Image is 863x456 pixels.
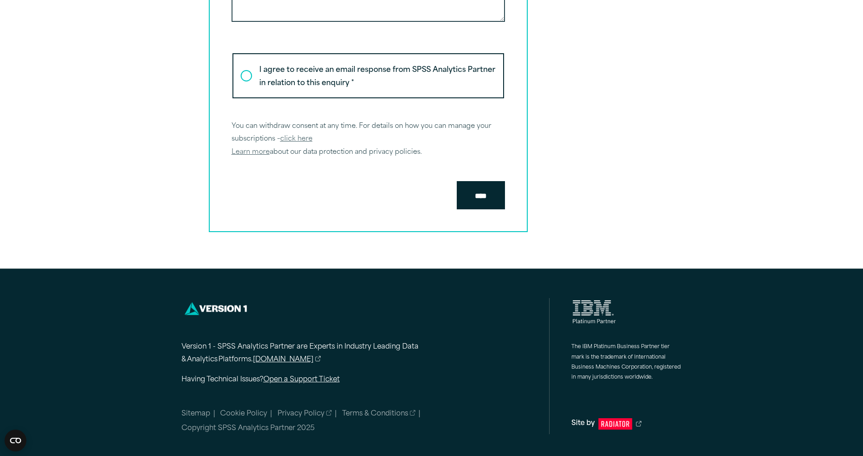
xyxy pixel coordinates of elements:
p: The IBM Platinum Business Partner tier mark is the trademark of International Business Machines C... [571,342,682,383]
button: Open CMP widget [5,430,26,451]
nav: Minor links within the footer [182,409,549,434]
a: Terms & Conditions [342,409,416,420]
a: Site by Radiator Digital [571,417,682,431]
svg: Radiator Digital [598,418,632,430]
a: [DOMAIN_NAME] [253,354,321,367]
a: Privacy Policy [278,409,332,420]
span: You can withdraw consent at any time. For details on how you can manage your subscriptions – abou... [232,123,491,156]
a: click here [280,136,313,142]
a: Learn more [232,149,270,156]
label: I agree to receive an email response from SPSS Analytics Partner in relation to this enquiry * [232,53,504,98]
span: Site by [571,417,595,431]
span: Copyright SPSS Analytics Partner 2025 [182,425,315,432]
a: Cookie Policy [220,410,267,417]
p: Version 1 - SPSS Analytics Partner are Experts in Industry Leading Data & Analytics Platforms. [182,341,454,367]
p: Having Technical Issues? [182,374,454,387]
a: Open a Support Ticket [263,376,340,383]
a: Sitemap [182,410,210,417]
